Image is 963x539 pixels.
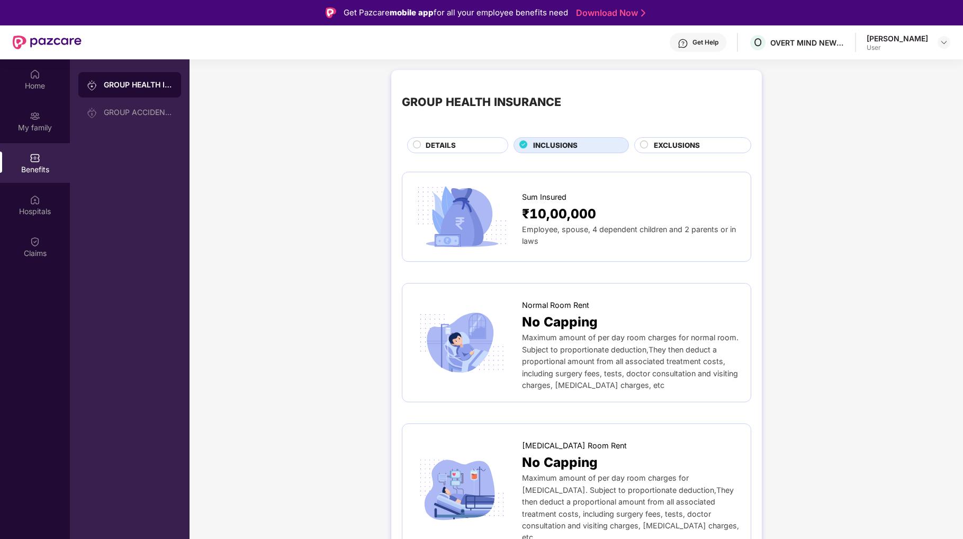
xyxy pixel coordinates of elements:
div: GROUP HEALTH INSURANCE [104,79,173,90]
img: icon [413,455,511,524]
span: ₹10,00,000 [522,204,596,224]
img: svg+xml;base64,PHN2ZyB3aWR0aD0iMjAiIGhlaWdodD0iMjAiIHZpZXdCb3g9IjAgMCAyMCAyMCIgZmlsbD0ibm9uZSIgeG... [87,108,97,118]
div: GROUP ACCIDENTAL INSURANCE [104,108,173,117]
img: svg+xml;base64,PHN2ZyBpZD0iSG9zcGl0YWxzIiB4bWxucz0iaHR0cDovL3d3dy53My5vcmcvMjAwMC9zdmciIHdpZHRoPS... [30,195,40,205]
span: DETAILS [426,140,456,151]
img: svg+xml;base64,PHN2ZyBpZD0iSGVscC0zMngzMiIgeG1sbnM9Imh0dHA6Ly93d3cudzMub3JnLzIwMDAvc3ZnIiB3aWR0aD... [678,38,688,49]
div: Get Help [692,38,718,47]
span: No Capping [522,312,598,332]
span: O [754,36,762,49]
img: Logo [326,7,336,18]
div: OVERT MIND NEW IDEAS TECHNOLOGIES [770,38,844,48]
img: svg+xml;base64,PHN2ZyBpZD0iQmVuZWZpdHMiIHhtbG5zPSJodHRwOi8vd3d3LnczLm9yZy8yMDAwL3N2ZyIgd2lkdGg9Ij... [30,153,40,163]
span: Employee, spouse, 4 dependent children and 2 parents or in laws [522,225,736,245]
span: [MEDICAL_DATA] Room Rent [522,440,627,452]
img: svg+xml;base64,PHN2ZyBpZD0iRHJvcGRvd24tMzJ4MzIiIHhtbG5zPSJodHRwOi8vd3d3LnczLm9yZy8yMDAwL3N2ZyIgd2... [940,38,948,47]
img: icon [413,309,511,377]
span: EXCLUSIONS [654,140,700,151]
div: GROUP HEALTH INSURANCE [402,93,561,111]
div: [PERSON_NAME] [867,33,928,43]
img: icon [413,183,511,251]
div: User [867,43,928,52]
span: INCLUSIONS [533,140,578,151]
img: svg+xml;base64,PHN2ZyB3aWR0aD0iMjAiIGhlaWdodD0iMjAiIHZpZXdCb3g9IjAgMCAyMCAyMCIgZmlsbD0ibm9uZSIgeG... [30,111,40,121]
img: svg+xml;base64,PHN2ZyBpZD0iSG9tZSIgeG1sbnM9Imh0dHA6Ly93d3cudzMub3JnLzIwMDAvc3ZnIiB3aWR0aD0iMjAiIG... [30,69,40,79]
a: Download Now [576,7,642,19]
img: Stroke [641,7,645,19]
span: Maximum amount of per day room charges for normal room. Subject to proportionate deduction,They t... [522,333,739,390]
span: Normal Room Rent [522,299,589,312]
strong: mobile app [390,7,434,17]
img: New Pazcare Logo [13,36,82,49]
div: Get Pazcare for all your employee benefits need [344,6,568,19]
span: No Capping [522,452,598,472]
img: svg+xml;base64,PHN2ZyBpZD0iQ2xhaW0iIHhtbG5zPSJodHRwOi8vd3d3LnczLm9yZy8yMDAwL3N2ZyIgd2lkdGg9IjIwIi... [30,236,40,247]
img: svg+xml;base64,PHN2ZyB3aWR0aD0iMjAiIGhlaWdodD0iMjAiIHZpZXdCb3g9IjAgMCAyMCAyMCIgZmlsbD0ibm9uZSIgeG... [87,80,97,91]
span: Sum Insured [522,191,566,204]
